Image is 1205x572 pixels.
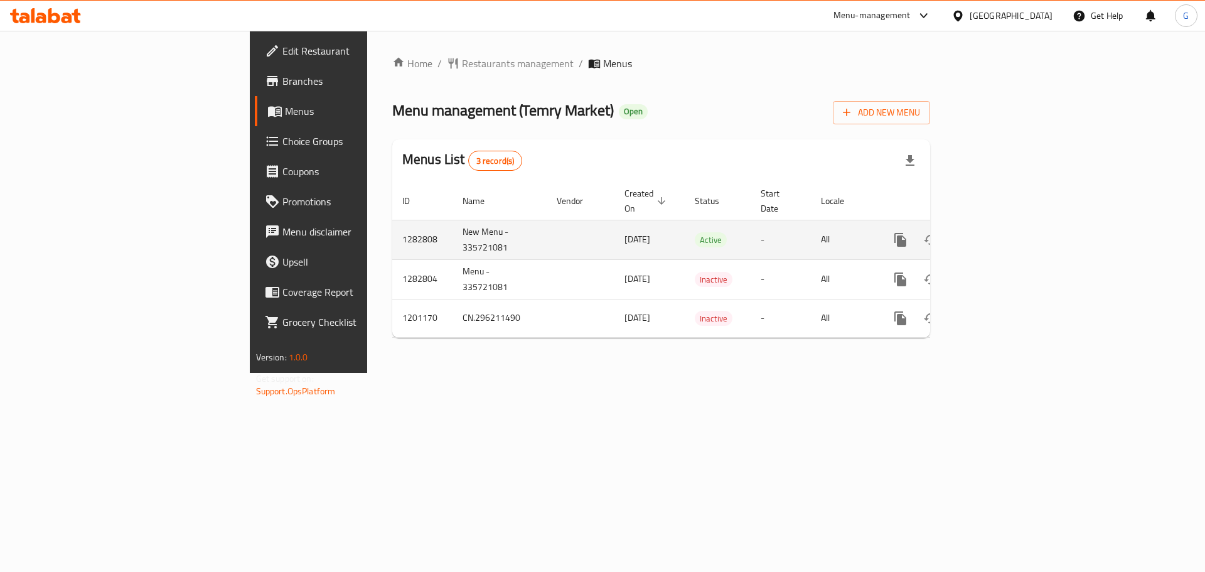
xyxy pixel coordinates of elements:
[916,264,946,294] button: Change Status
[282,43,441,58] span: Edit Restaurant
[695,273,732,287] span: Inactive
[392,56,930,71] nav: breadcrumb
[876,182,1016,220] th: Actions
[255,156,451,186] a: Coupons
[255,66,451,96] a: Branches
[453,259,547,299] td: Menu - 335721081
[402,150,522,171] h2: Menus List
[751,259,811,299] td: -
[282,315,441,330] span: Grocery Checklist
[453,220,547,259] td: New Menu - 335721081
[833,101,930,124] button: Add New Menu
[255,247,451,277] a: Upsell
[256,370,314,387] span: Get support on:
[289,349,308,365] span: 1.0.0
[843,105,920,121] span: Add New Menu
[916,225,946,255] button: Change Status
[1183,9,1189,23] span: G
[695,233,727,247] span: Active
[255,96,451,126] a: Menus
[916,303,946,333] button: Change Status
[453,299,547,337] td: CN.296211490
[447,56,574,71] a: Restaurants management
[256,349,287,365] span: Version:
[751,220,811,259] td: -
[821,193,860,208] span: Locale
[255,186,451,217] a: Promotions
[463,193,501,208] span: Name
[468,151,523,171] div: Total records count
[695,311,732,326] span: Inactive
[282,134,441,149] span: Choice Groups
[282,224,441,239] span: Menu disclaimer
[886,303,916,333] button: more
[833,8,911,23] div: Menu-management
[402,193,426,208] span: ID
[619,106,648,117] span: Open
[811,299,876,337] td: All
[255,217,451,247] a: Menu disclaimer
[462,56,574,71] span: Restaurants management
[282,284,441,299] span: Coverage Report
[285,104,441,119] span: Menus
[256,383,336,399] a: Support.OpsPlatform
[255,36,451,66] a: Edit Restaurant
[811,259,876,299] td: All
[761,186,796,216] span: Start Date
[624,186,670,216] span: Created On
[695,193,736,208] span: Status
[255,126,451,156] a: Choice Groups
[255,307,451,337] a: Grocery Checklist
[811,220,876,259] td: All
[282,254,441,269] span: Upsell
[619,104,648,119] div: Open
[603,56,632,71] span: Menus
[624,310,650,326] span: [DATE]
[695,232,727,247] div: Active
[579,56,583,71] li: /
[255,277,451,307] a: Coverage Report
[282,73,441,89] span: Branches
[886,264,916,294] button: more
[886,225,916,255] button: more
[970,9,1052,23] div: [GEOGRAPHIC_DATA]
[557,193,599,208] span: Vendor
[895,146,925,176] div: Export file
[282,164,441,179] span: Coupons
[624,231,650,247] span: [DATE]
[392,182,1016,338] table: enhanced table
[624,271,650,287] span: [DATE]
[469,155,522,167] span: 3 record(s)
[392,96,614,124] span: Menu management ( Temry Market )
[282,194,441,209] span: Promotions
[751,299,811,337] td: -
